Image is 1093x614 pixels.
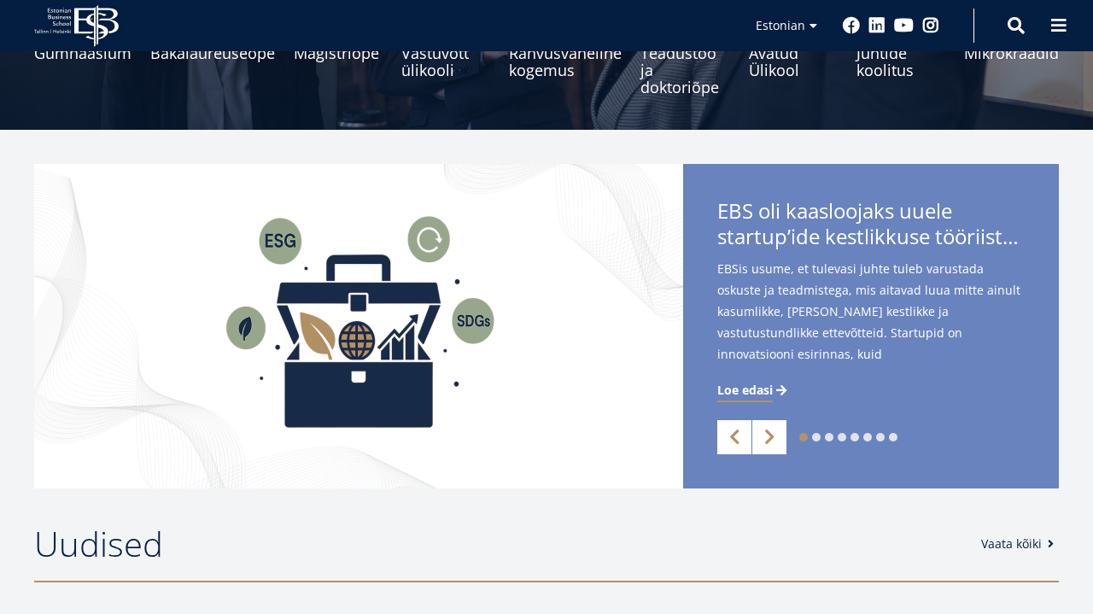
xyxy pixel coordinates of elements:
[34,10,132,96] a: Gümnaasium
[509,44,622,79] span: Rahvusvaheline kogemus
[34,523,964,565] h2: Uudised
[981,535,1059,553] a: Vaata kõiki
[640,10,729,96] a: Teadustöö ja doktoriõpe
[799,433,808,441] a: 1
[749,44,838,79] span: Avatud Ülikool
[964,10,1059,96] a: Mikrokraadid
[876,433,885,441] a: 7
[922,17,939,34] a: Instagram
[825,433,833,441] a: 3
[150,10,275,96] a: Bakalaureuseõpe
[150,44,275,61] span: Bakalaureuseõpe
[749,10,838,96] a: Avatud Ülikool
[509,10,622,96] a: Rahvusvaheline kogemus
[717,258,1025,392] span: EBSis usume, et tulevasi juhte tuleb varustada oskuste ja teadmistega, mis aitavad luua mitte ain...
[717,420,751,454] a: Previous
[34,164,683,488] img: Startup toolkit image
[717,382,790,399] a: Loe edasi
[838,433,846,441] a: 4
[717,224,1025,249] span: startup’ide kestlikkuse tööriistakastile
[34,44,132,61] span: Gümnaasium
[812,433,821,441] a: 2
[717,382,773,399] span: Loe edasi
[964,44,1059,61] span: Mikrokraadid
[843,17,860,34] a: Facebook
[889,433,897,441] a: 8
[294,44,383,61] span: Magistriõpe
[850,433,859,441] a: 5
[401,44,490,79] span: Vastuvõtt ülikooli
[856,44,945,79] span: Juhtide koolitus
[863,433,872,441] a: 6
[401,10,490,96] a: Vastuvõtt ülikooli
[868,17,886,34] a: Linkedin
[894,17,914,34] a: Youtube
[294,10,383,96] a: Magistriõpe
[856,10,945,96] a: Juhtide koolitus
[640,44,729,96] span: Teadustöö ja doktoriõpe
[752,420,786,454] a: Next
[717,198,1025,254] span: EBS oli kaasloojaks uuele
